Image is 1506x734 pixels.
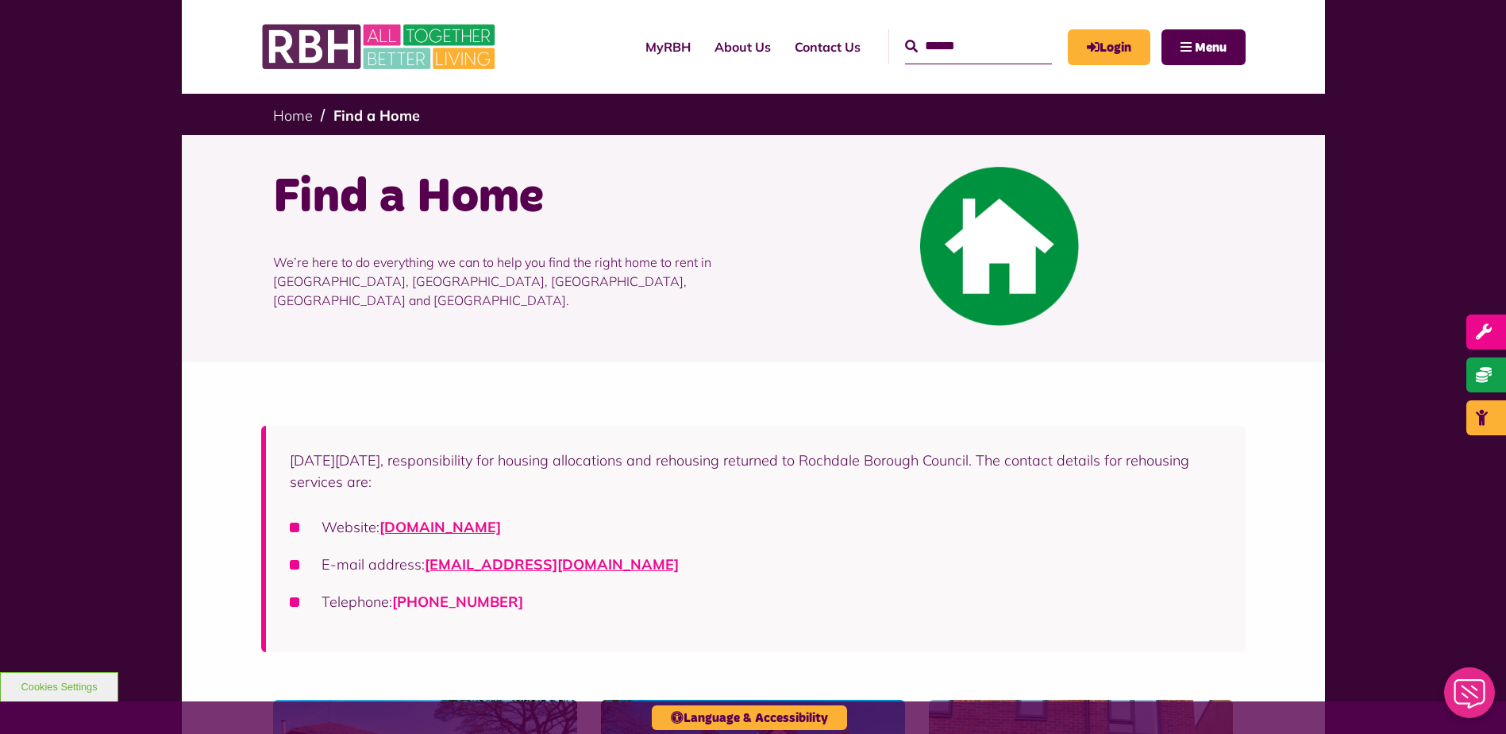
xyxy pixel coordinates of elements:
[273,106,313,125] a: Home
[703,25,783,68] a: About Us
[273,167,741,229] h1: Find a Home
[783,25,872,68] a: Contact Us
[425,555,679,574] a: [EMAIL_ADDRESS][DOMAIN_NAME]
[1161,29,1246,65] button: Navigation
[290,450,1222,493] p: [DATE][DATE], responsibility for housing allocations and rehousing returned to Rochdale Borough C...
[290,554,1222,575] li: E-mail address:
[392,593,523,611] a: [PHONE_NUMBER]
[261,16,499,78] img: RBH
[290,591,1222,612] li: Telephone:
[333,106,420,125] a: Find a Home
[1068,29,1150,65] a: MyRBH
[1435,663,1506,734] iframe: Netcall Web Assistant for live chat
[634,25,703,68] a: MyRBH
[1195,41,1227,54] span: Menu
[290,516,1222,538] li: Website:
[652,705,847,730] button: Language & Accessibility
[920,167,1079,326] img: Find A Home
[379,518,501,536] a: [DOMAIN_NAME]
[273,229,741,334] p: We’re here to do everything we can to help you find the right home to rent in [GEOGRAPHIC_DATA], ...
